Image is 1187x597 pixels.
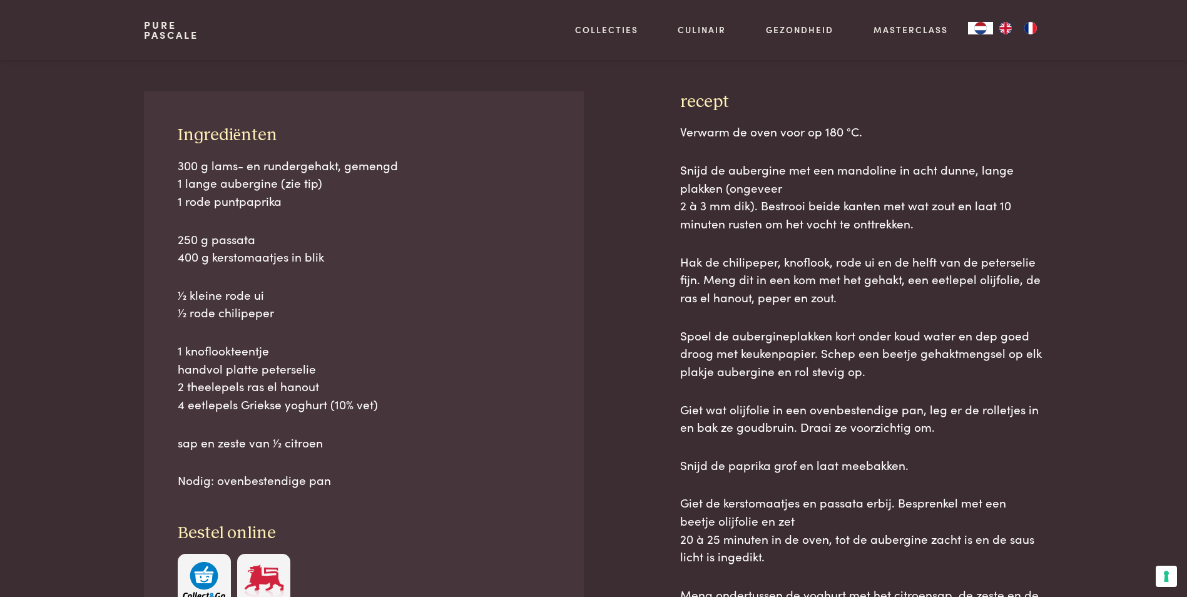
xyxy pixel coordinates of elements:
[178,248,324,265] span: 400 g kerstomaatjes in blik
[874,23,948,36] a: Masterclass
[678,23,726,36] a: Culinair
[993,22,1018,34] a: EN
[680,456,909,473] span: Snijd de paprika grof en laat meebakken.
[680,530,1034,565] span: 20 à 25 minuten in de oven, tot de aubergine zacht is en de saus licht is ingedikt.
[1018,22,1043,34] a: FR
[680,401,1039,436] span: Giet wat olijfolie in een ovenbestendige pan, leg er de rolletjes in en bak ze goudbruin. Draai z...
[968,22,1043,34] aside: Language selected: Nederlands
[178,377,319,394] span: 2 theelepels ras el hanout
[178,230,255,247] span: 250 g passata
[178,523,551,544] h3: Bestel online
[680,327,1042,379] span: Spoel de aubergineplakken kort onder koud water en dep goed droog met keukenpapier. Schep een bee...
[766,23,833,36] a: Gezondheid
[680,253,1041,305] span: Hak de chilipeper, knoflook, rode ui en de helft van de peterselie fijn. Meng dit in een kom met ...
[178,434,323,451] span: sap en zeste van 1⁄2 citroen
[178,174,322,191] span: 1 lange aubergine (zie tip)
[968,22,993,34] a: NL
[1156,566,1177,587] button: Uw voorkeuren voor toestemming voor trackingtechnologieën
[575,23,638,36] a: Collecties
[178,471,331,488] span: Nodig: ovenbestendige pan
[680,123,862,140] span: Verwarm de oven voor op 180 °C.
[178,156,398,173] span: 300 g lams- en rundergehakt, gemengd
[178,304,274,320] span: 1⁄2 rode chilipeper
[178,360,316,377] span: handvol platte peterselie
[178,192,282,209] span: 1 rode puntpaprika
[680,196,1011,232] span: 2 à 3 mm dik). Bestrooi beide kanten met wat zout en laat 10 minuten rusten om het vocht te ontt...
[680,161,1014,196] span: Snijd de aubergine met een mandoline in acht dunne, lange plakken (ongeveer
[178,126,277,144] span: Ingrediënten
[178,395,378,412] span: 4 eetlepels Griekse yoghurt (10% vet)
[993,22,1043,34] ul: Language list
[680,91,1043,113] h3: recept
[680,494,1006,529] span: Giet de kerstomaatjes en passata erbij. Besprenkel met een beetje olijfolie en zet
[178,342,269,359] span: 1 knoflookteentje
[144,20,198,40] a: PurePascale
[178,286,264,303] span: 1⁄2 kleine rode ui
[968,22,993,34] div: Language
